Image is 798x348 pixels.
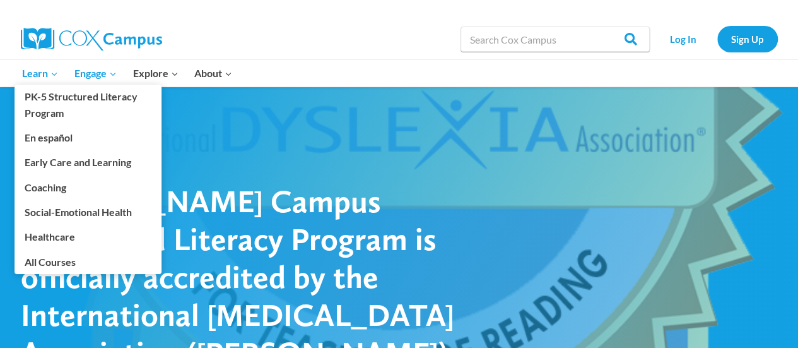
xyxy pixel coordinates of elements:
input: Search Cox Campus [461,27,650,52]
nav: Secondary Navigation [656,26,778,52]
a: Sign Up [717,26,778,52]
button: Child menu of Explore [125,60,187,87]
a: Early Care and Learning [15,150,161,174]
a: Coaching [15,175,161,199]
a: Social-Emotional Health [15,200,161,224]
button: Child menu of Learn [15,60,67,87]
a: Log In [656,26,711,52]
img: Cox Campus [21,28,162,51]
button: Child menu of About [186,60,240,87]
a: PK-5 Structured Literacy Program [15,85,161,125]
nav: Primary Navigation [15,60,240,87]
a: Healthcare [15,225,161,249]
a: En español [15,126,161,150]
button: Child menu of Engage [66,60,125,87]
a: All Courses [15,249,161,273]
